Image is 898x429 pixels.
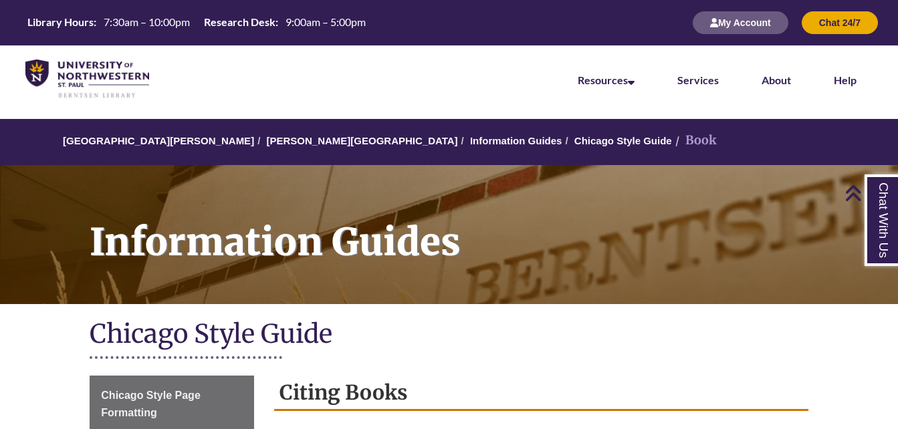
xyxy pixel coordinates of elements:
a: About [762,74,791,86]
h2: Citing Books [274,376,808,411]
h1: Chicago Style Guide [90,317,808,353]
a: Services [677,74,719,86]
li: Book [672,131,717,150]
a: Information Guides [470,135,562,146]
th: Research Desk: [199,15,280,29]
button: My Account [693,11,788,34]
a: Back to Top [845,184,895,202]
a: [GEOGRAPHIC_DATA][PERSON_NAME] [63,135,254,146]
span: Chicago Style Page Formatting [101,390,201,418]
th: Library Hours: [22,15,98,29]
a: Hours Today [22,15,371,31]
a: Chicago Style Guide [574,135,672,146]
a: My Account [693,17,788,28]
a: Chat 24/7 [802,17,878,28]
h1: Information Guides [75,165,898,287]
button: Chat 24/7 [802,11,878,34]
img: UNWSP Library Logo [25,59,149,99]
table: Hours Today [22,15,371,29]
a: Help [834,74,857,86]
a: Resources [578,74,635,86]
span: 7:30am – 10:00pm [104,15,190,28]
span: 9:00am – 5:00pm [286,15,366,28]
a: [PERSON_NAME][GEOGRAPHIC_DATA] [266,135,457,146]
